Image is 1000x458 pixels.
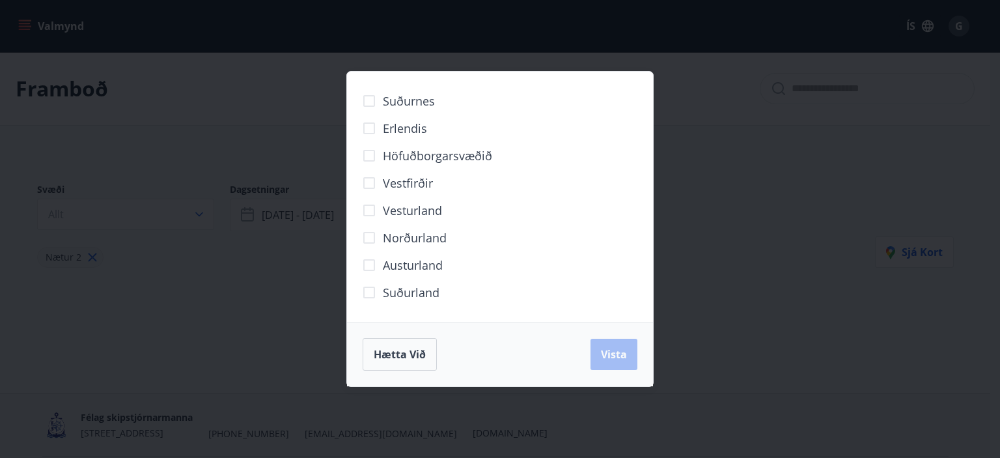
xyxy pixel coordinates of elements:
span: Hætta við [374,347,426,362]
span: Vestfirðir [383,175,433,192]
span: Suðurland [383,284,439,301]
span: Erlendis [383,120,427,137]
span: Suðurnes [383,93,435,109]
button: Hætta við [363,338,437,371]
span: Vesturland [383,202,442,219]
span: Norðurland [383,229,447,246]
span: Höfuðborgarsvæðið [383,147,492,164]
span: Austurland [383,257,443,274]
